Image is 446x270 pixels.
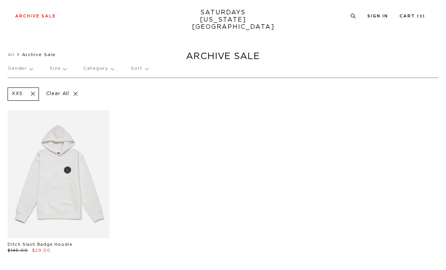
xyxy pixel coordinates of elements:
a: Archive Sale [15,14,56,18]
a: Sign In [367,14,388,18]
p: Size [50,60,66,77]
p: Category [83,60,114,77]
a: All [8,52,14,57]
a: Ditch Slash Badge Hoodie [8,242,73,247]
p: Clear All [43,87,82,101]
a: Cart (0) [400,14,425,18]
a: SATURDAYS[US_STATE][GEOGRAPHIC_DATA] [192,9,254,31]
p: Sort [131,60,148,77]
small: 0 [420,15,423,18]
span: $29.00 [32,248,51,253]
p: XXS [12,91,23,97]
span: $145.00 [8,248,28,253]
span: Archive Sale [22,52,56,57]
p: Gender [8,60,33,77]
